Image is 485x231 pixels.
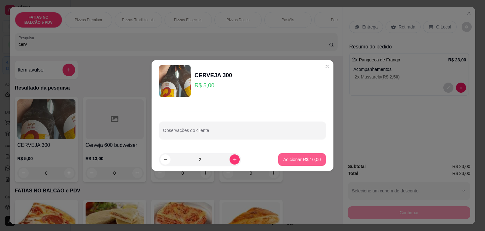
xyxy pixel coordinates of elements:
[195,81,232,90] p: R$ 5,00
[322,61,332,72] button: Close
[230,154,240,165] button: increase-product-quantity
[195,71,232,80] div: CERVEJA 300
[163,130,322,136] input: Observações do cliente
[159,65,191,97] img: product-image
[283,156,321,163] p: Adicionar R$ 10,00
[160,154,171,165] button: decrease-product-quantity
[278,153,326,166] button: Adicionar R$ 10,00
